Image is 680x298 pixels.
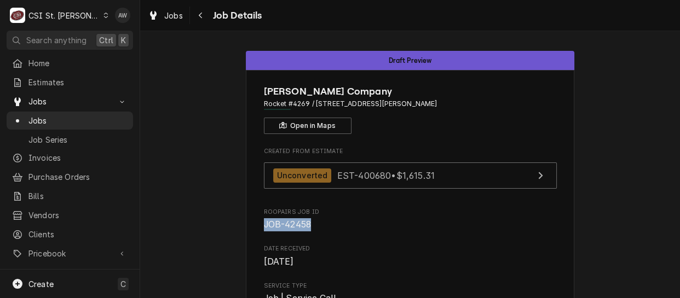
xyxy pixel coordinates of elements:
[7,149,133,167] a: Invoices
[7,225,133,243] a: Clients
[7,206,133,224] a: Vendors
[264,118,351,134] button: Open in Maps
[7,265,133,283] a: Reports
[28,248,111,259] span: Pricebook
[337,170,435,180] span: EST-400680 • $1,615.31
[210,8,262,23] span: Job Details
[264,244,557,253] span: Date Received
[7,168,133,186] a: Purchase Orders
[264,84,557,99] span: Name
[28,57,128,69] span: Home
[264,219,311,230] span: JOB-42458
[28,96,111,107] span: Jobs
[7,187,133,205] a: Bills
[7,54,133,72] a: Home
[264,255,557,268] span: Date Received
[28,10,100,21] div: CSI St. [PERSON_NAME]
[28,209,128,221] span: Vendors
[273,168,332,183] div: Unconverted
[28,77,128,88] span: Estimates
[10,8,25,23] div: C
[7,112,133,130] a: Jobs
[26,34,87,46] span: Search anything
[264,147,557,194] div: Created From Estimate
[121,34,126,46] span: K
[10,8,25,23] div: CSI St. Louis's Avatar
[143,7,187,25] a: Jobs
[115,8,130,23] div: Alexandria Wilp's Avatar
[120,278,126,290] span: C
[192,7,210,24] button: Navigate back
[264,208,557,231] div: Roopairs Job ID
[264,162,557,189] a: View Estimate
[7,31,133,50] button: Search anythingCtrlK
[264,99,557,109] span: Address
[264,208,557,217] span: Roopairs Job ID
[28,134,128,145] span: Job Series
[115,8,130,23] div: AW
[388,57,431,64] span: Draft Preview
[7,73,133,91] a: Estimates
[7,131,133,149] a: Job Series
[28,152,128,163] span: Invoices
[7,92,133,110] a: Go to Jobs
[28,190,128,202] span: Bills
[264,244,557,268] div: Date Received
[28,171,128,183] span: Purchase Orders
[7,244,133,262] a: Go to Pricebook
[164,10,183,21] span: Jobs
[264,282,557,290] span: Service Type
[28,229,128,240] span: Clients
[28,115,128,126] span: Jobs
[264,84,557,134] div: Client Information
[28,279,54,289] span: Create
[264,147,557,156] span: Created From Estimate
[264,218,557,231] span: Roopairs Job ID
[99,34,113,46] span: Ctrl
[264,256,294,267] span: [DATE]
[28,268,128,279] span: Reports
[246,51,574,70] div: Status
